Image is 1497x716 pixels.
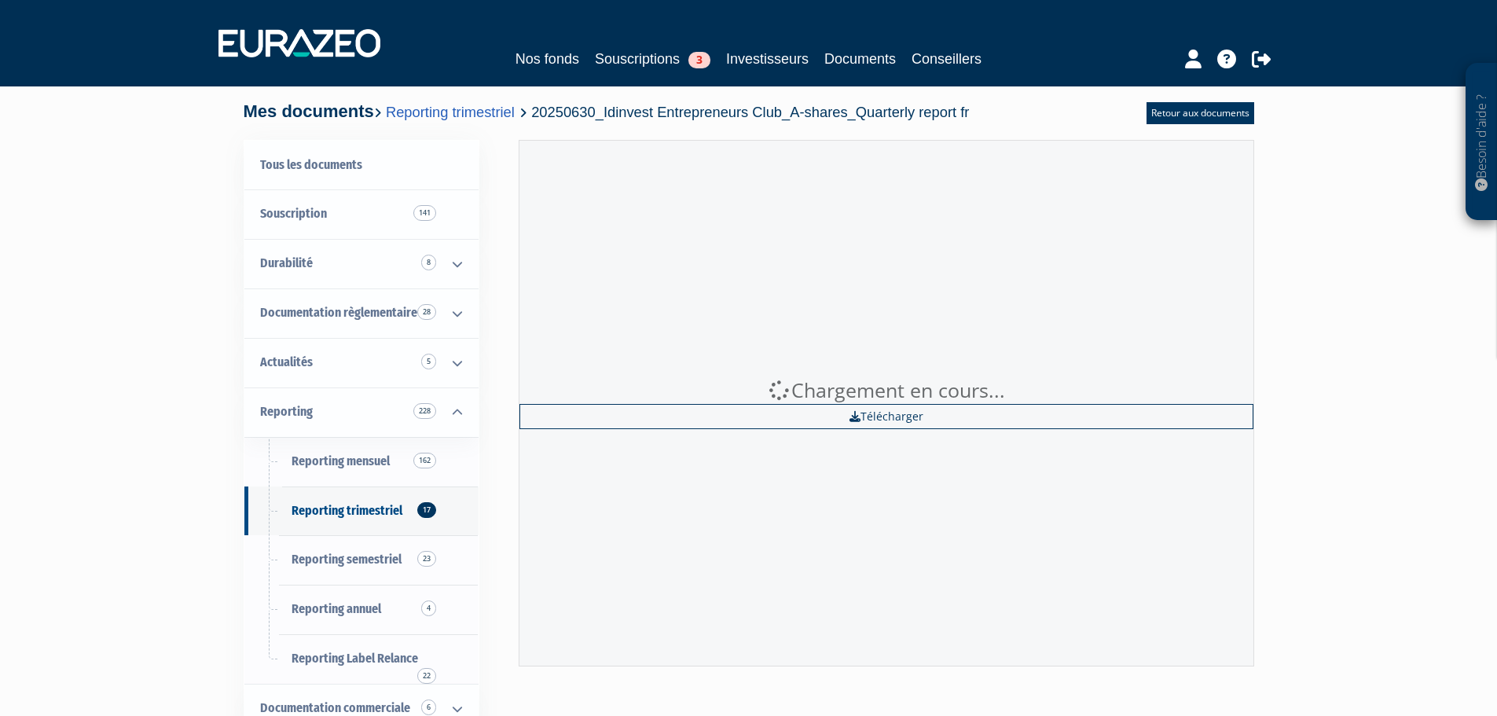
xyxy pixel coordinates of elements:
span: Reporting [260,404,313,419]
a: Durabilité 8 [244,239,479,288]
span: 3 [688,52,710,68]
a: Télécharger [519,404,1253,429]
a: Reporting mensuel162 [244,437,479,487]
a: Reporting Label Relance22 [244,634,479,684]
h4: Mes documents [244,102,970,121]
a: Reporting annuel4 [244,585,479,634]
a: Reporting 228 [244,387,479,437]
span: 20250630_Idinvest Entrepreneurs Club_A-shares_Quarterly report fr [531,104,969,120]
span: 6 [421,699,436,715]
div: Chargement en cours... [519,376,1253,405]
span: Reporting Label Relance [292,651,418,666]
span: Actualités [260,354,313,369]
span: Reporting mensuel [292,453,390,468]
a: Souscriptions3 [595,48,710,70]
a: Documentation règlementaire 28 [244,288,479,338]
a: Investisseurs [726,48,809,70]
a: Tous les documents [244,141,479,190]
span: 228 [413,403,436,419]
span: 8 [421,255,436,270]
a: Reporting trimestriel [386,104,515,120]
span: 141 [413,205,436,221]
span: Documentation commerciale [260,700,410,715]
a: Nos fonds [516,48,579,70]
p: Besoin d'aide ? [1473,72,1491,213]
span: Reporting trimestriel [292,503,402,518]
span: Reporting semestriel [292,552,402,567]
span: Durabilité [260,255,313,270]
a: Conseillers [912,48,981,70]
a: Reporting trimestriel17 [244,487,479,536]
img: 1732889491-logotype_eurazeo_blanc_rvb.png [218,29,380,57]
span: Documentation règlementaire [260,305,417,320]
a: Souscription141 [244,189,479,239]
span: 17 [417,502,436,518]
span: 162 [413,453,436,468]
a: Retour aux documents [1147,102,1254,124]
span: 22 [417,668,436,684]
span: Souscription [260,206,327,221]
span: Reporting annuel [292,601,381,616]
span: 28 [417,304,436,320]
span: 23 [417,551,436,567]
a: Actualités 5 [244,338,479,387]
a: Reporting semestriel23 [244,535,479,585]
a: Documents [824,48,896,70]
span: 4 [421,600,436,616]
span: 5 [421,354,436,369]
